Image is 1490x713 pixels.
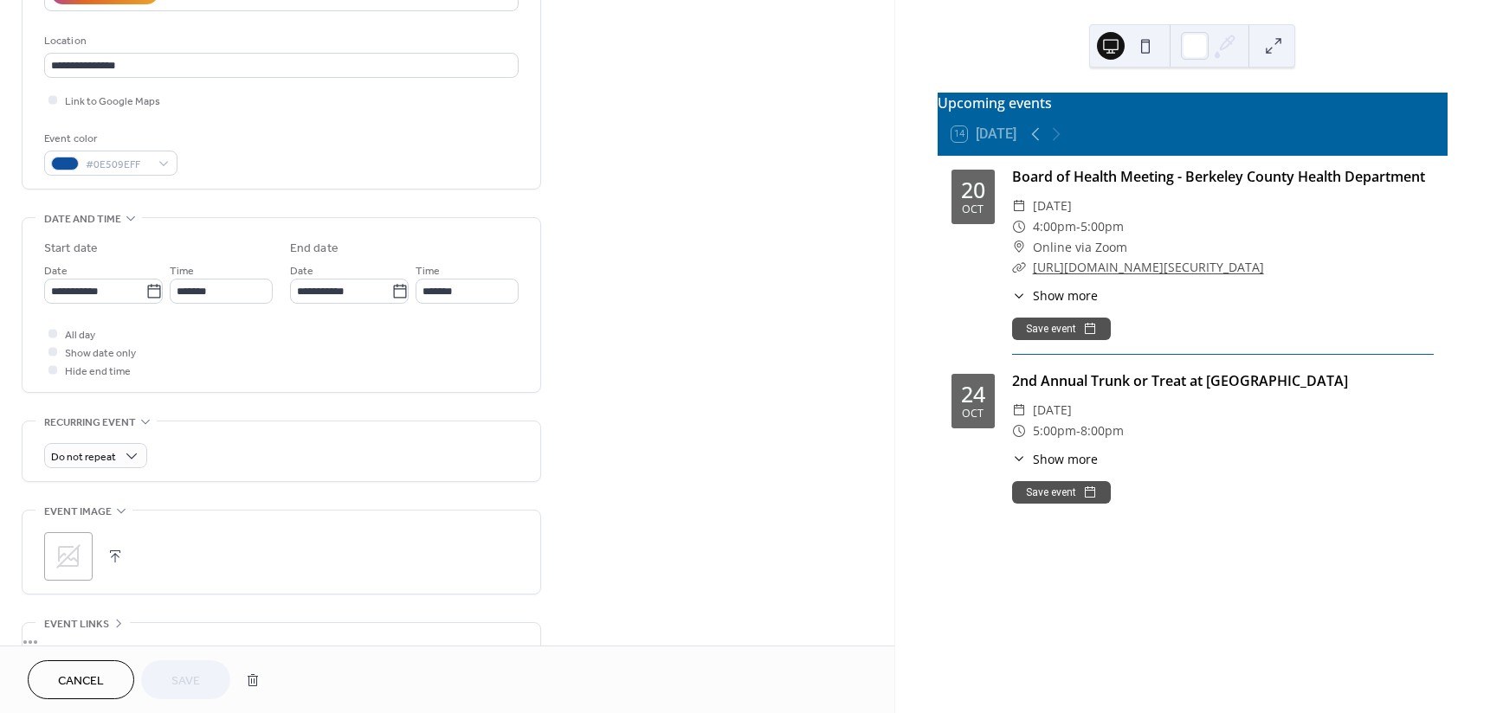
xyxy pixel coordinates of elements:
[1012,286,1026,305] div: ​
[962,408,984,420] div: Oct
[1080,421,1124,441] span: 8:00pm
[1012,450,1026,468] div: ​
[44,210,121,228] span: Date and time
[1012,257,1026,278] div: ​
[44,32,515,50] div: Location
[58,672,104,691] span: Cancel
[1076,421,1080,441] span: -
[290,262,313,280] span: Date
[1033,216,1076,237] span: 4:00pm
[1033,286,1098,305] span: Show more
[44,532,93,581] div: ;
[1012,196,1026,216] div: ​
[1033,400,1072,421] span: [DATE]
[170,262,194,280] span: Time
[44,414,136,432] span: Recurring event
[44,262,68,280] span: Date
[416,262,440,280] span: Time
[23,623,540,659] div: •••
[65,326,95,344] span: All day
[86,156,150,174] span: #0E509EFF
[44,615,109,633] span: Event links
[1076,216,1080,237] span: -
[65,344,136,363] span: Show date only
[1012,318,1111,340] button: Save event
[1012,237,1026,258] div: ​
[44,240,98,258] div: Start date
[1012,286,1098,305] button: ​Show more
[962,204,984,215] div: Oct
[1012,400,1026,421] div: ​
[1080,216,1124,237] span: 5:00pm
[290,240,339,258] div: End date
[1012,216,1026,237] div: ​
[1012,167,1425,186] a: Board of Health Meeting - Berkeley County Health Department
[65,93,160,111] span: Link to Google Maps
[1033,196,1072,216] span: [DATE]
[1033,450,1098,468] span: Show more
[1033,259,1264,275] a: [URL][DOMAIN_NAME][SECURITY_DATA]
[1033,421,1076,441] span: 5:00pm
[44,130,174,148] div: Event color
[28,660,134,699] button: Cancel
[1012,481,1111,504] button: Save event
[1033,237,1127,258] span: Online via Zoom
[1012,421,1026,441] div: ​
[938,93,1448,113] div: Upcoming events
[44,503,112,521] span: Event image
[1012,370,1434,391] div: 2nd Annual Trunk or Treat at [GEOGRAPHIC_DATA]
[1012,450,1098,468] button: ​Show more
[51,447,116,467] span: Do not repeat
[961,179,985,201] div: 20
[65,363,131,381] span: Hide end time
[961,383,985,405] div: 24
